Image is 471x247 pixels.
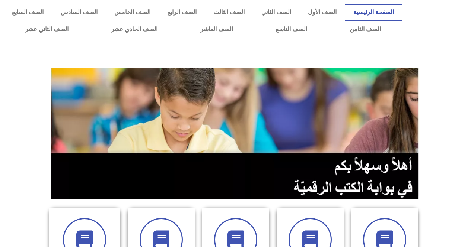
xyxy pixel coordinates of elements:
a: الصف التاسع [254,21,328,38]
a: الصف الثاني [253,4,299,21]
a: الصف الثاني عشر [4,21,90,38]
a: الصف الخامس [106,4,159,21]
a: الصف الرابع [159,4,205,21]
a: الصف السادس [52,4,106,21]
a: الصف الثامن [328,21,402,38]
a: الصف الحادي عشر [90,21,179,38]
a: الصف العاشر [179,21,254,38]
a: الصفحة الرئيسية [345,4,402,21]
a: الصف السابع [4,4,52,21]
a: الصف الثالث [205,4,253,21]
a: الصف الأول [299,4,345,21]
